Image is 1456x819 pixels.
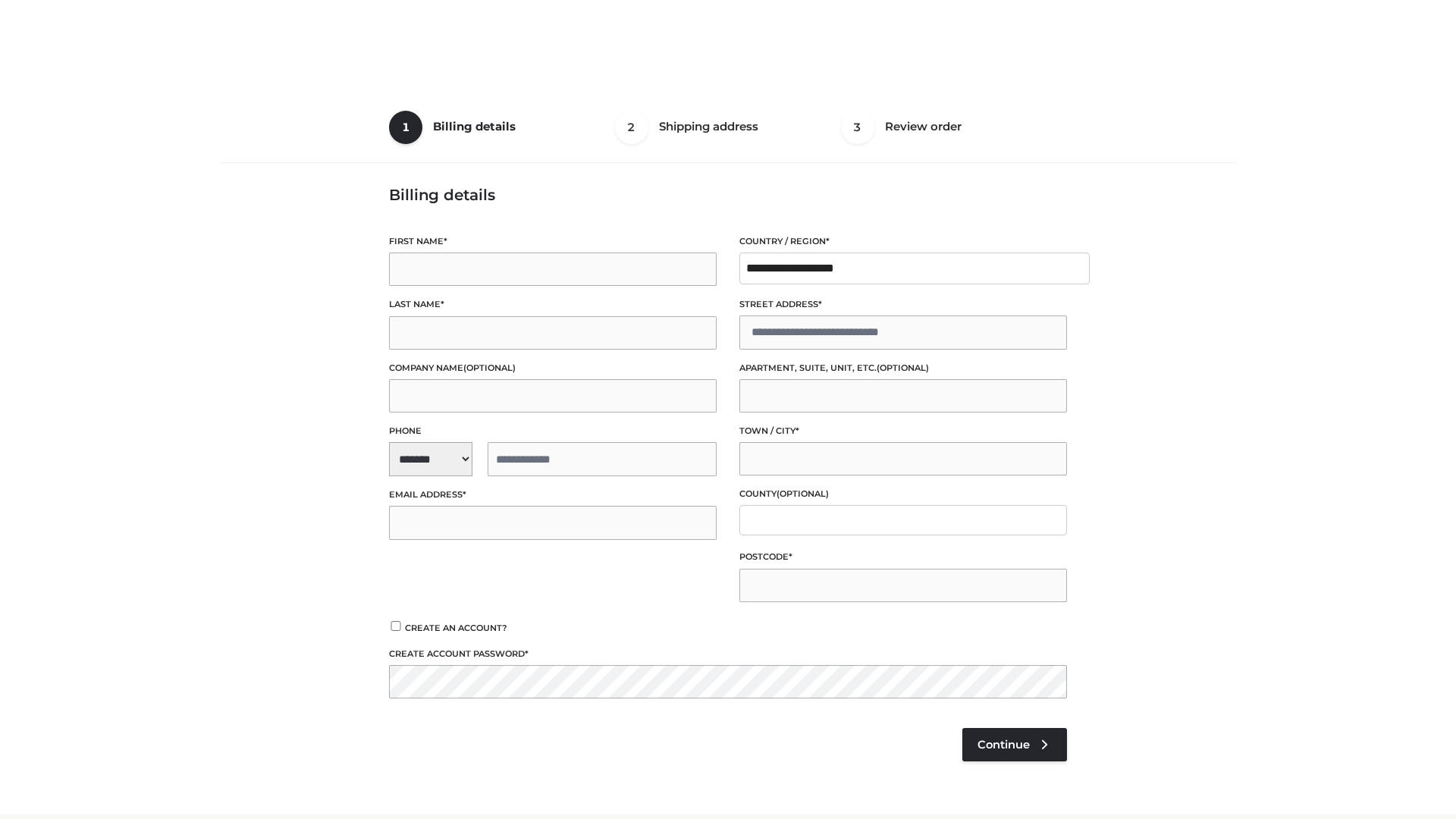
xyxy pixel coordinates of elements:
a: Continue [962,728,1067,761]
label: Create account password [389,647,1067,661]
span: Billing details [433,119,516,133]
label: Last name [389,297,717,312]
label: County [739,487,1067,501]
label: Company name [389,361,717,375]
span: 2 [615,111,648,144]
label: Phone [389,424,717,438]
span: (optional) [463,362,516,373]
span: Review order [885,119,962,133]
label: Apartment, suite, unit, etc. [739,361,1067,375]
label: Town / City [739,424,1067,438]
h3: Billing details [389,186,1067,204]
input: Create an account? [389,621,403,631]
span: 3 [841,111,874,144]
label: Email address [389,488,717,502]
span: Create an account? [405,623,507,633]
span: (optional) [877,362,929,373]
span: Shipping address [659,119,758,133]
span: Continue [977,738,1030,752]
span: (optional) [777,488,829,499]
label: Country / Region [739,234,1067,249]
label: First name [389,234,717,249]
label: Street address [739,297,1067,312]
span: 1 [389,111,422,144]
label: Postcode [739,550,1067,564]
